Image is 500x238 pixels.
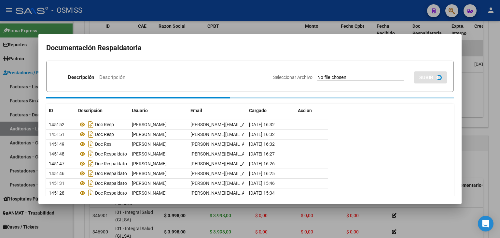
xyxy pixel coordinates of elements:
[249,181,275,186] span: [DATE] 15:46
[132,141,167,147] span: [PERSON_NAME]
[49,132,64,137] span: 145151
[76,104,129,118] datatable-header-cell: Descripción
[129,104,188,118] datatable-header-cell: Usuario
[87,158,95,169] i: Descargar documento
[246,104,295,118] datatable-header-cell: Cargado
[295,104,328,118] datatable-header-cell: Accion
[249,122,275,127] span: [DATE] 16:32
[132,181,167,186] span: [PERSON_NAME]
[190,161,298,166] span: [PERSON_NAME][EMAIL_ADDRESS][DOMAIN_NAME]
[49,122,64,127] span: 145152
[132,108,148,113] span: Usuario
[249,151,275,156] span: [DATE] 16:27
[87,119,95,130] i: Descargar documento
[78,129,127,140] div: Doc Resp
[49,108,53,113] span: ID
[190,181,298,186] span: [PERSON_NAME][EMAIL_ADDRESS][DOMAIN_NAME]
[190,151,298,156] span: [PERSON_NAME][EMAIL_ADDRESS][DOMAIN_NAME]
[249,190,275,196] span: [DATE] 15:34
[78,178,127,188] div: Doc Respaldatoria
[249,171,275,176] span: [DATE] 16:25
[249,132,275,137] span: [DATE] 16:32
[190,132,298,137] span: [PERSON_NAME][EMAIL_ADDRESS][DOMAIN_NAME]
[132,171,167,176] span: [PERSON_NAME]
[249,161,275,166] span: [DATE] 16:26
[78,168,127,179] div: Doc Respaldatoria
[132,151,167,156] span: [PERSON_NAME]
[190,122,298,127] span: [PERSON_NAME][EMAIL_ADDRESS][DOMAIN_NAME]
[78,108,103,113] span: Descripción
[87,168,95,179] i: Descargar documento
[132,122,167,127] span: [PERSON_NAME]
[87,129,95,140] i: Descargar documento
[132,161,167,166] span: [PERSON_NAME]
[298,108,312,113] span: Accion
[78,119,127,130] div: Doc Resp
[78,139,127,149] div: Doc Res
[78,149,127,159] div: Doc Respaldatoria
[49,190,64,196] span: 145128
[49,171,64,176] span: 145146
[188,104,246,118] datatable-header-cell: Email
[46,104,76,118] datatable-header-cell: ID
[49,161,64,166] span: 145147
[78,158,127,169] div: Doc Respaldatoria
[190,108,202,113] span: Email
[419,75,433,81] span: SUBIR
[87,139,95,149] i: Descargar documento
[249,141,275,147] span: [DATE] 16:32
[46,42,454,54] h2: Documentación Respaldatoria
[414,71,447,83] button: SUBIR
[87,178,95,188] i: Descargar documento
[190,141,298,147] span: [PERSON_NAME][EMAIL_ADDRESS][DOMAIN_NAME]
[49,181,64,186] span: 145131
[68,74,94,81] p: Descripción
[78,188,127,198] div: Doc Respaldatoria
[132,132,167,137] span: [PERSON_NAME]
[132,190,167,196] span: [PERSON_NAME]
[49,141,64,147] span: 145149
[478,216,493,231] div: Open Intercom Messenger
[49,151,64,156] span: 145148
[190,190,298,196] span: [PERSON_NAME][EMAIL_ADDRESS][DOMAIN_NAME]
[273,75,312,80] span: Seleccionar Archivo
[87,188,95,198] i: Descargar documento
[87,149,95,159] i: Descargar documento
[190,171,298,176] span: [PERSON_NAME][EMAIL_ADDRESS][DOMAIN_NAME]
[249,108,267,113] span: Cargado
